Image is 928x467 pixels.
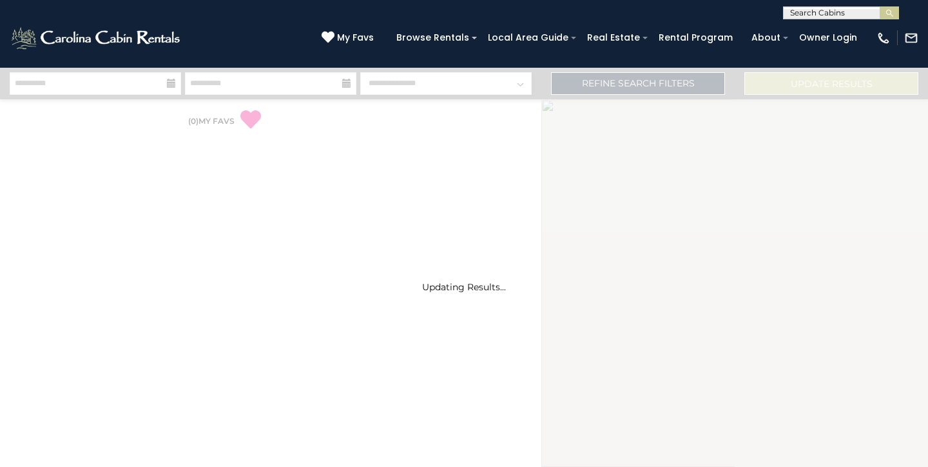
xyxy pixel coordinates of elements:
a: Rental Program [652,28,739,48]
img: phone-regular-white.png [876,31,891,45]
a: My Favs [322,31,377,45]
a: Real Estate [581,28,646,48]
a: Browse Rentals [390,28,476,48]
a: About [745,28,787,48]
a: Owner Login [793,28,864,48]
img: mail-regular-white.png [904,31,918,45]
a: Local Area Guide [481,28,575,48]
span: My Favs [337,31,374,45]
img: White-1-2.png [10,25,184,51]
